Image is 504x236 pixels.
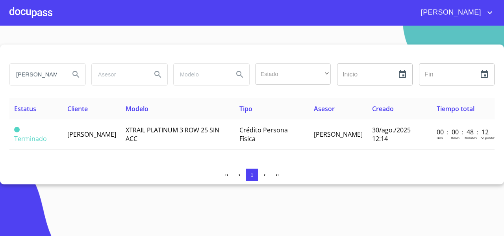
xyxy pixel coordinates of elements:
[437,136,443,140] p: Dias
[415,6,495,19] button: account of current user
[246,169,258,181] button: 1
[372,104,394,113] span: Creado
[10,64,63,85] input: search
[67,130,116,139] span: [PERSON_NAME]
[451,136,460,140] p: Horas
[314,104,335,113] span: Asesor
[465,136,477,140] p: Minutos
[14,104,36,113] span: Estatus
[67,104,88,113] span: Cliente
[250,172,253,178] span: 1
[174,64,227,85] input: search
[314,130,363,139] span: [PERSON_NAME]
[230,65,249,84] button: Search
[255,63,331,85] div: ​
[126,104,148,113] span: Modelo
[372,126,411,143] span: 30/ago./2025 12:14
[126,126,219,143] span: XTRAIL PLATINUM 3 ROW 25 SIN ACC
[67,65,85,84] button: Search
[92,64,145,85] input: search
[14,134,47,143] span: Terminado
[239,104,252,113] span: Tipo
[437,104,474,113] span: Tiempo total
[148,65,167,84] button: Search
[14,127,20,132] span: Terminado
[239,126,288,143] span: Crédito Persona Física
[437,128,490,136] p: 00 : 00 : 48 : 12
[415,6,485,19] span: [PERSON_NAME]
[481,136,496,140] p: Segundos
